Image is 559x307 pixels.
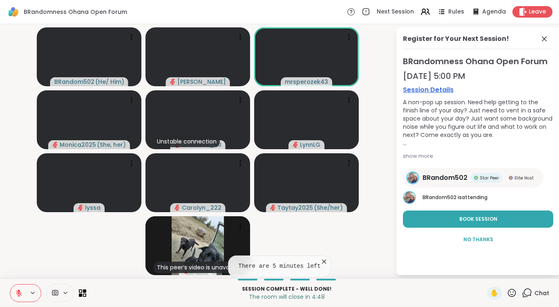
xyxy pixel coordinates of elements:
span: Book Session [459,215,497,223]
div: [DATE] 5:00 PM [403,70,553,82]
span: lyssa [85,204,101,212]
button: No Thanks [403,231,553,248]
img: Elite Host [509,176,513,180]
div: This peer’s video is unavailable [154,262,248,273]
span: audio-muted [270,205,276,211]
span: BRandom502 [54,78,94,86]
span: [PERSON_NAME] [177,78,226,86]
p: Session Complete - well done! [91,285,482,293]
span: Chat [534,289,549,297]
span: Agenda [482,8,506,16]
img: BRandom502 [407,173,418,183]
div: A non-pop up session. Need help getting to the finish line of your day? Just need to vent in a sa... [403,98,553,147]
p: is attending [423,194,553,201]
div: show more [403,152,553,160]
img: Star Peer [474,176,478,180]
span: Taytay2025 [277,204,313,212]
span: mrsperozek43 [285,78,328,86]
img: BRandom502 [404,192,415,203]
span: ( He/ Him ) [95,78,124,86]
pre: There are 5 minutes left [238,262,321,271]
span: BRandomness Ohana Open Forum [24,8,127,16]
button: Book Session [403,211,553,228]
span: audio-muted [170,79,176,85]
span: ( She, her ) [97,141,126,149]
a: BRandom502BRandom502Star PeerStar PeerElite HostElite Host [403,168,543,188]
span: BRandom502 [423,173,467,183]
span: audio-muted [78,205,83,211]
div: Register for Your Next Session! [403,34,509,44]
span: audio-muted [52,142,58,148]
span: BRandom502 [423,194,456,201]
span: Elite Host [514,175,534,181]
img: ShareWell Logomark [7,5,20,19]
span: BRandomness Ohana Open Forum [403,56,553,67]
span: Rules [448,8,464,16]
span: ✋ [490,288,499,298]
img: Amie89 [172,216,224,275]
span: No Thanks [463,236,493,243]
span: Star Peer [480,175,499,181]
span: Next Session [377,8,414,16]
div: Unstable connection [154,136,220,147]
span: Leave [529,8,546,16]
a: Session Details [403,85,553,95]
span: Monica2025 [60,141,96,149]
span: audio-muted [174,205,180,211]
p: The room will close in 4:48 [91,293,482,301]
span: audio-muted [293,142,298,148]
span: ( She/her ) [314,204,343,212]
span: Carolyn_222 [182,204,221,212]
span: LynnLG [300,141,320,149]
